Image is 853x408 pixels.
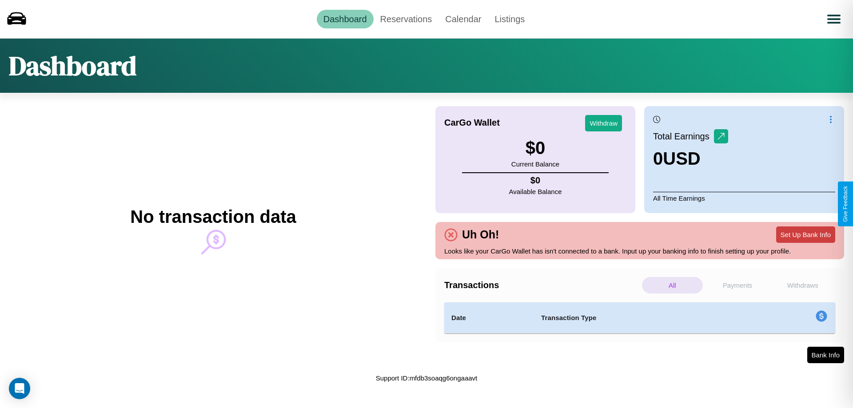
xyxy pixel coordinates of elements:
[541,313,743,323] h4: Transaction Type
[653,192,835,204] p: All Time Earnings
[488,10,531,28] a: Listings
[376,372,478,384] p: Support ID: mfdb3soaqg6ongaaavt
[772,277,833,293] p: Withdraws
[511,138,559,158] h3: $ 0
[509,175,562,186] h4: $ 0
[642,277,703,293] p: All
[9,48,136,84] h1: Dashboard
[509,186,562,198] p: Available Balance
[585,115,622,131] button: Withdraw
[444,118,500,128] h4: CarGo Wallet
[458,228,503,241] h4: Uh Oh!
[9,378,30,399] div: Open Intercom Messenger
[317,10,374,28] a: Dashboard
[776,226,835,243] button: Set Up Bank Info
[821,7,846,32] button: Open menu
[653,128,714,144] p: Total Earnings
[444,302,835,333] table: simple table
[707,277,768,293] p: Payments
[444,245,835,257] p: Looks like your CarGo Wallet has isn't connected to a bank. Input up your banking info to finish ...
[511,158,559,170] p: Current Balance
[374,10,439,28] a: Reservations
[451,313,527,323] h4: Date
[842,186,849,222] div: Give Feedback
[444,280,640,290] h4: Transactions
[130,207,296,227] h2: No transaction data
[438,10,488,28] a: Calendar
[653,149,728,169] h3: 0 USD
[807,347,844,363] button: Bank Info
